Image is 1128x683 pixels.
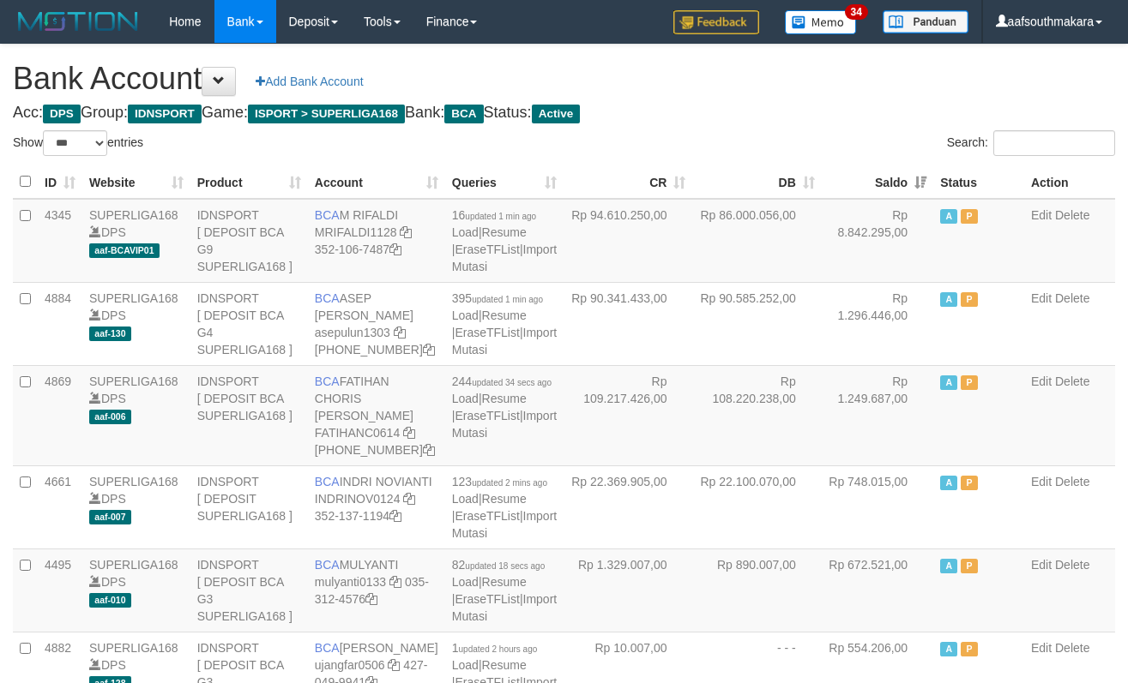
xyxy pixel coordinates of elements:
[1031,641,1052,655] a: Edit
[423,343,435,356] a: Copy 4062281875 to clipboard
[482,392,527,405] a: Resume
[308,199,445,283] td: M RIFALDI 352-106-7487
[388,658,400,672] a: Copy ujangfar0506 to clipboard
[1031,208,1052,222] a: Edit
[89,291,178,305] a: SUPERLIGA168
[38,199,82,283] td: 4345
[452,658,479,672] a: Load
[452,409,557,440] a: Import Mutasi
[564,165,692,199] th: CR: activate to sort column ascending
[452,374,552,388] span: 244
[89,243,160,258] span: aaf-BCAVIP01
[38,548,82,632] td: 4495
[452,309,479,322] a: Load
[82,199,190,283] td: DPS
[452,475,547,488] span: 123
[82,282,190,365] td: DPS
[1055,558,1089,572] a: Delete
[43,105,81,123] span: DPS
[465,212,536,221] span: updated 1 min ago
[1055,291,1089,305] a: Delete
[961,559,978,573] span: Paused
[940,375,957,390] span: Active
[564,365,692,465] td: Rp 109.217.426,00
[315,326,390,339] a: asepulun1303
[444,105,483,123] span: BCA
[89,558,178,572] a: SUPERLIGA168
[308,365,445,465] td: FATIHAN CHORIS [PERSON_NAME] [PHONE_NUMBER]
[961,476,978,490] span: Paused
[822,365,933,465] td: Rp 1.249.687,00
[308,282,445,365] td: ASEP [PERSON_NAME] [PHONE_NUMBER]
[822,165,933,199] th: Saldo: activate to sort column ascending
[248,105,405,123] span: ISPORT > SUPERLIGA168
[308,548,445,632] td: MULYANTI 035-312-4576
[692,165,821,199] th: DB: activate to sort column ascending
[315,208,340,222] span: BCA
[455,243,519,256] a: EraseTFList
[482,658,527,672] a: Resume
[43,130,107,156] select: Showentries
[244,67,374,96] a: Add Bank Account
[394,326,406,339] a: Copy asepulun1303 to clipboard
[190,165,308,199] th: Product: activate to sort column ascending
[38,282,82,365] td: 4884
[452,592,557,623] a: Import Mutasi
[452,475,557,540] span: | | |
[1031,558,1052,572] a: Edit
[308,465,445,548] td: INDRI NOVIANTI 352-137-1194
[315,475,340,488] span: BCA
[89,374,178,388] a: SUPERLIGA168
[692,465,821,548] td: Rp 22.100.070,00
[564,465,692,548] td: Rp 22.369.905,00
[452,492,479,506] a: Load
[692,282,821,365] td: Rp 90.585.252,00
[89,475,178,488] a: SUPERLIGA168
[1055,208,1089,222] a: Delete
[455,592,519,606] a: EraseTFList
[845,4,868,20] span: 34
[1055,641,1089,655] a: Delete
[389,575,401,589] a: Copy mulyanti0133 to clipboard
[315,558,340,572] span: BCA
[315,641,340,655] span: BCA
[315,658,385,672] a: ujangfar0506
[692,199,821,283] td: Rp 86.000.056,00
[940,559,957,573] span: Active
[452,509,557,540] a: Import Mutasi
[89,208,178,222] a: SUPERLIGA168
[400,225,412,239] a: Copy MRIFALDI1128 to clipboard
[692,548,821,632] td: Rp 890.007,00
[315,426,400,440] a: FATIHANC0614
[455,326,519,339] a: EraseTFList
[82,365,190,465] td: DPS
[128,105,202,123] span: IDNSPORT
[452,243,557,273] a: Import Mutasi
[445,165,564,199] th: Queries: activate to sort column ascending
[190,465,308,548] td: IDNSPORT [ DEPOSIT SUPERLIGA168 ]
[459,644,538,654] span: updated 2 hours ago
[190,548,308,632] td: IDNSPORT [ DEPOSIT BCA G3 SUPERLIGA168 ]
[482,225,527,239] a: Resume
[452,291,543,305] span: 395
[993,130,1115,156] input: Search:
[452,291,557,356] span: | | |
[389,509,401,523] a: Copy 3521371194 to clipboard
[940,209,957,224] span: Active
[403,426,415,440] a: Copy FATIHANC0614 to clipboard
[38,165,82,199] th: ID: activate to sort column ascending
[564,548,692,632] td: Rp 1.329.007,00
[89,410,131,424] span: aaf-006
[315,492,401,506] a: INDRINOV0124
[961,292,978,307] span: Paused
[38,465,82,548] td: 4661
[933,165,1024,199] th: Status
[822,548,933,632] td: Rp 672.521,00
[190,365,308,465] td: IDNSPORT [ DEPOSIT BCA SUPERLIGA168 ]
[452,326,557,356] a: Import Mutasi
[89,641,178,655] a: SUPERLIGA168
[564,199,692,283] td: Rp 94.610.250,00
[455,409,519,422] a: EraseTFList
[89,510,131,524] span: aaf-007
[452,558,557,623] span: | | |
